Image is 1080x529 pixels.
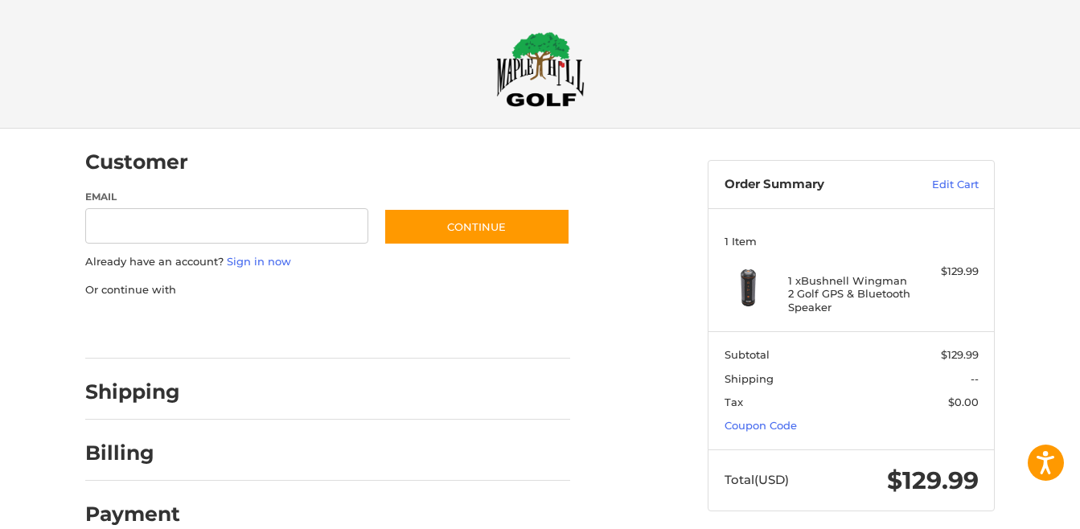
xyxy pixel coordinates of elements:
span: -- [971,372,979,385]
h2: Billing [85,441,179,465]
span: Total (USD) [725,472,789,487]
p: Or continue with [85,282,570,298]
h3: 1 Item [725,235,979,248]
iframe: PayPal-venmo [353,314,474,342]
div: $129.99 [915,264,979,280]
img: Maple Hill Golf [496,31,585,107]
label: Email [85,190,368,204]
h4: 1 x Bushnell Wingman 2 Golf GPS & Bluetooth Speaker [788,274,911,314]
iframe: Google Customer Reviews [947,486,1080,529]
iframe: PayPal-paypal [80,314,201,342]
span: $129.99 [887,465,979,495]
span: Subtotal [725,348,770,361]
span: Tax [725,396,743,408]
span: $129.99 [941,348,979,361]
span: Shipping [725,372,774,385]
a: Edit Cart [897,177,979,193]
h2: Customer [85,150,188,174]
h2: Payment [85,502,180,527]
p: Already have an account? [85,254,570,270]
a: Sign in now [227,255,291,268]
span: $0.00 [948,396,979,408]
a: Coupon Code [725,419,797,432]
iframe: PayPal-paylater [216,314,337,342]
h3: Order Summary [725,177,897,193]
button: Continue [384,208,570,245]
h2: Shipping [85,379,180,404]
